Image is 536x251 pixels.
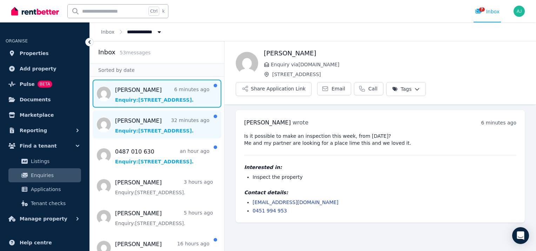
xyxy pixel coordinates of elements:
img: Luisa [236,52,258,74]
span: ORGANISE [6,39,28,43]
span: Reporting [20,126,47,135]
span: Listings [31,157,78,165]
span: Find a tenant [20,142,57,150]
a: PulseBETA [6,77,84,91]
button: Tags [386,82,426,96]
h1: [PERSON_NAME] [264,48,525,58]
a: Properties [6,46,84,60]
span: Pulse [20,80,35,88]
span: [PERSON_NAME] [244,119,291,126]
button: Manage property [6,212,84,226]
time: 6 minutes ago [481,120,516,125]
h2: Inbox [98,47,115,57]
a: Add property [6,62,84,76]
span: BETA [38,81,52,88]
span: Tenant checks [31,199,78,208]
a: [EMAIL_ADDRESS][DOMAIN_NAME] [253,199,339,205]
span: Help centre [20,238,52,247]
a: Documents [6,93,84,107]
span: Ctrl [148,7,159,16]
a: [PERSON_NAME]6 minutes agoEnquiry:[STREET_ADDRESS]. [115,86,209,103]
span: Add property [20,65,56,73]
nav: Breadcrumb [90,22,174,41]
a: Email [317,82,351,95]
a: 0451 994 953 [253,208,287,213]
img: RentBetter [11,6,59,16]
span: 53 message s [120,50,150,55]
a: Marketplace [6,108,84,122]
img: Ann Jones [514,6,525,17]
a: [PERSON_NAME]3 hours agoEnquiry:[STREET_ADDRESS]. [115,178,213,196]
button: Share Application Link [236,82,311,96]
a: Enquiries [8,168,81,182]
span: k [162,8,165,14]
a: [PERSON_NAME]5 hours agoEnquiry:[STREET_ADDRESS]. [115,209,213,227]
span: Applications [31,185,78,194]
span: Documents [20,95,51,104]
span: [STREET_ADDRESS] [272,71,525,78]
a: Help centre [6,236,84,250]
span: 7 [479,7,485,12]
a: Applications [8,182,81,196]
span: Tags [392,86,411,93]
span: Enquiries [31,171,78,179]
a: Call [354,82,383,95]
a: Inbox [101,29,114,35]
span: Manage property [20,215,67,223]
pre: Is it possible to make an inspection this week, from [DATE]? Me and my partner are looking for a ... [244,133,516,147]
a: Tenant checks [8,196,81,210]
li: Inspect the property [253,174,516,181]
span: Call [368,85,377,92]
span: Enquiry via [DOMAIN_NAME] [271,61,525,68]
h4: Contact details: [244,189,516,196]
span: Email [331,85,345,92]
div: Open Intercom Messenger [512,227,529,244]
a: Listings [8,154,81,168]
h4: Interested in: [244,164,516,171]
a: [PERSON_NAME]32 minutes agoEnquiry:[STREET_ADDRESS]. [115,117,209,134]
span: Marketplace [20,111,54,119]
div: Sorted by date [90,63,224,77]
button: Reporting [6,123,84,137]
span: wrote [293,119,308,126]
div: Inbox [475,8,500,15]
button: Find a tenant [6,139,84,153]
a: 0487 010 630an hour agoEnquiry:[STREET_ADDRESS]. [115,148,209,165]
span: Properties [20,49,49,57]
